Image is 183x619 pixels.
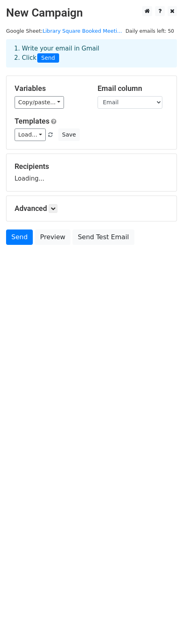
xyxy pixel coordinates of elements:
[8,44,175,63] div: 1. Write your email in Gmail 2. Click
[15,117,49,125] a: Templates
[6,28,122,34] small: Google Sheet:
[15,162,168,183] div: Loading...
[15,128,46,141] a: Load...
[6,229,33,245] a: Send
[15,84,85,93] h5: Variables
[15,96,64,109] a: Copy/paste...
[43,28,122,34] a: Library Square Booked Meeti...
[15,162,168,171] h5: Recipients
[58,128,79,141] button: Save
[98,84,168,93] h5: Email column
[15,204,168,213] h5: Advanced
[72,229,134,245] a: Send Test Email
[35,229,70,245] a: Preview
[6,6,177,20] h2: New Campaign
[123,28,177,34] a: Daily emails left: 50
[37,53,59,63] span: Send
[123,27,177,36] span: Daily emails left: 50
